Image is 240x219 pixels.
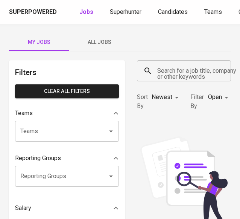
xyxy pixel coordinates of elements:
span: Clear All filters [21,87,113,96]
a: Superhunter [110,7,143,17]
div: Superpowered [9,8,57,16]
h6: Filters [15,66,119,78]
div: Newest [152,90,181,104]
button: Open [106,126,116,136]
a: Jobs [79,7,95,17]
b: Jobs [79,8,93,15]
button: Clear All filters [15,84,119,98]
p: Filter By [190,93,205,111]
span: Superhunter [110,8,141,15]
div: Salary [15,201,119,216]
button: Open [106,171,116,181]
div: Open [208,90,231,104]
a: Teams [204,7,223,17]
div: Teams [15,106,119,121]
span: My Jobs [14,37,65,47]
p: Salary [15,204,31,213]
p: Reporting Groups [15,154,61,163]
p: Sort By [137,93,149,111]
span: Teams [204,8,222,15]
span: Open [208,93,222,100]
div: Reporting Groups [15,151,119,166]
span: All Jobs [74,37,125,47]
a: Candidates [158,7,189,17]
a: Superpowered [9,8,58,16]
p: Newest [152,93,172,102]
span: Candidates [158,8,188,15]
p: Teams [15,109,33,118]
